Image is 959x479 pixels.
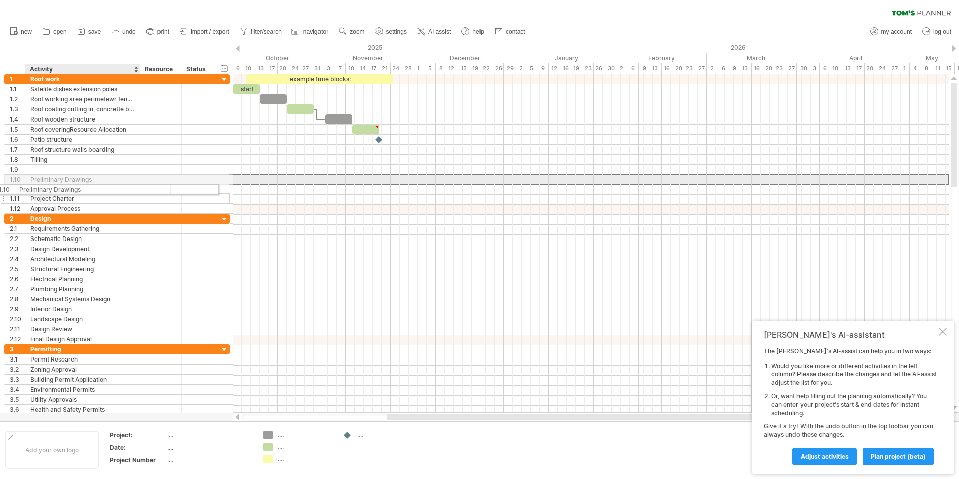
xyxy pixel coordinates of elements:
[10,334,25,344] div: 2.12
[10,84,25,94] div: 1.1
[167,431,251,439] div: ....
[144,25,172,38] a: print
[764,347,937,465] div: The [PERSON_NAME]'s AI-assist can help you in two ways: Give it a try! With the undo button in th...
[865,63,887,74] div: 20 - 24
[10,135,25,144] div: 1.6
[549,63,571,74] div: 12 - 16
[868,25,915,38] a: my account
[10,125,25,134] div: 1.5
[863,448,934,465] a: plan project (beta)
[30,224,135,233] div: Requirements Gathering
[10,284,25,294] div: 2.7
[167,456,251,464] div: ....
[10,294,25,304] div: 2.8
[10,244,25,254] div: 2.3
[764,330,937,340] div: [PERSON_NAME]'s AI-assistant
[10,175,25,184] div: 1.10
[842,63,865,74] div: 13 - 17
[290,25,331,38] a: navigator
[110,431,165,439] div: Project:
[191,28,229,35] span: import / export
[639,63,662,74] div: 9 - 13
[30,104,135,114] div: Roof coating cutting in, concrette blocks, weather protection
[30,125,135,134] div: Roof coveringResource Allocation
[774,63,797,74] div: 23 - 27
[801,453,849,460] span: Adjust activities
[594,63,616,74] div: 26 - 30
[368,63,391,74] div: 17 - 21
[10,314,25,324] div: 2.10
[30,234,135,244] div: Schematic Design
[517,53,616,63] div: January 2026
[278,455,333,463] div: ....
[481,63,504,74] div: 22 - 26
[616,63,639,74] div: 2 - 6
[10,304,25,314] div: 2.9
[373,25,410,38] a: settings
[40,25,70,38] a: open
[233,63,255,74] div: 6 - 10
[30,274,135,284] div: Electrical Planning
[30,84,135,94] div: Satelite dishes extension poles
[30,385,135,394] div: Environmental Permits
[75,25,104,38] a: save
[10,324,25,334] div: 2.11
[246,74,393,84] div: example time blocks:
[10,405,25,414] div: 3.6
[323,53,413,63] div: November 2025
[30,365,135,374] div: Zoning Approval
[10,274,25,284] div: 2.6
[30,264,135,274] div: Structural Engineering
[7,25,35,38] a: new
[571,63,594,74] div: 19 - 23
[219,53,323,63] div: October 2025
[459,25,487,38] a: help
[413,63,436,74] div: 1 - 5
[30,214,135,223] div: Design
[707,53,806,63] div: March 2026
[820,63,842,74] div: 6 - 10
[278,63,300,74] div: 20 - 24
[10,145,25,154] div: 1.7
[237,25,285,38] a: filter/search
[30,254,135,264] div: Architectural Modeling
[729,63,752,74] div: 9 - 13
[30,204,135,213] div: Approval Process
[30,64,134,74] div: Activity
[492,25,528,38] a: contact
[933,28,951,35] span: log out
[336,25,367,38] a: zoom
[5,431,99,469] div: Add your own logo
[300,63,323,74] div: 27 - 31
[255,63,278,74] div: 13 - 17
[167,443,251,452] div: ....
[186,64,208,74] div: Status
[177,25,232,38] a: import / export
[10,194,25,203] div: 1.11
[30,395,135,404] div: Utility Approvals
[806,53,905,63] div: April 2026
[10,354,25,364] div: 3.1
[871,453,926,460] span: plan project (beta)
[10,375,25,384] div: 3.3
[30,344,135,354] div: Permitting
[30,284,135,294] div: Plumbing Planning
[10,214,25,223] div: 2
[436,63,458,74] div: 8 - 12
[145,64,176,74] div: Resource
[350,28,364,35] span: zoom
[109,25,139,38] a: undo
[10,234,25,244] div: 2.2
[458,63,481,74] div: 15 - 19
[30,135,135,144] div: Patio structure
[122,28,136,35] span: undo
[30,145,135,154] div: Roof structure walls boarding
[920,25,954,38] a: log out
[428,28,451,35] span: AI assist
[30,324,135,334] div: Design Review
[346,63,368,74] div: 10 - 14
[10,74,25,84] div: 1
[30,314,135,324] div: Landscape Design
[10,114,25,124] div: 1.4
[771,392,937,417] li: Or, want help filling out the planning automatically? You can enter your project's start & end da...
